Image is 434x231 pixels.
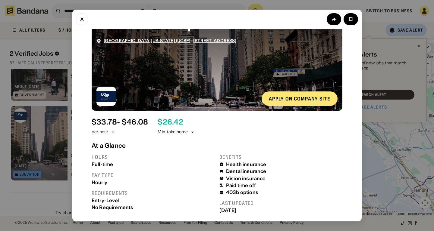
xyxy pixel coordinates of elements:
[226,183,256,188] div: Paid time off
[158,129,195,135] div: Min. take home
[92,198,215,203] div: Entry-Level
[219,208,342,213] div: [DATE]
[92,190,215,196] div: Requirements
[76,13,88,25] button: Close
[226,176,266,181] div: Vision insurance
[269,96,330,101] div: Apply on company site
[226,168,266,174] div: Dental insurance
[226,189,258,195] div: 403b options
[92,129,108,135] div: per hour
[219,200,342,206] div: Last updated
[92,118,148,127] div: $ 33.78 - $46.08
[219,154,342,160] div: Benefits
[92,205,215,210] div: No Requirements
[92,154,215,160] div: Hours
[226,162,266,167] div: Health insurance
[92,142,342,149] div: At a Glance
[104,38,236,43] div: ·
[104,38,190,43] span: [GEOGRAPHIC_DATA][US_STATE] (UCSF)
[193,38,236,43] span: [STREET_ADDRESS]
[158,118,183,127] div: $ 26.42
[92,162,215,167] div: Full-time
[96,87,116,106] img: University of California San Francisco (UCSF) logo
[92,172,215,178] div: Pay type
[92,180,215,185] div: Hourly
